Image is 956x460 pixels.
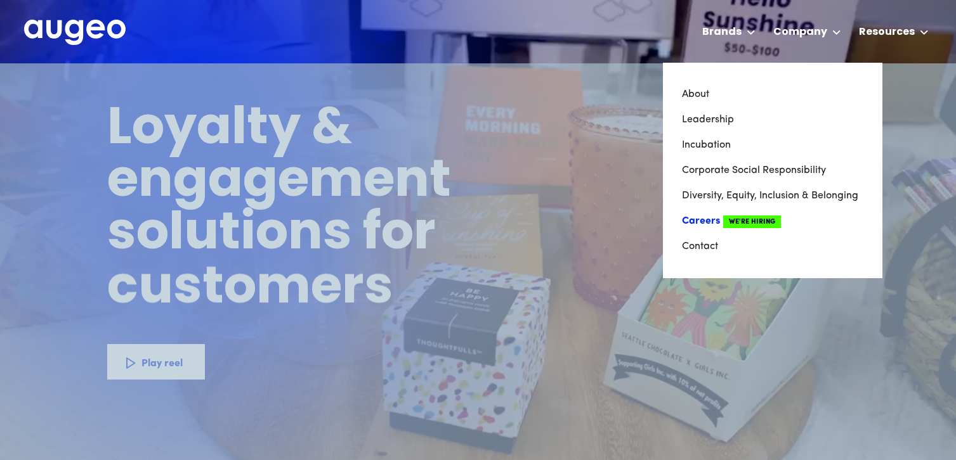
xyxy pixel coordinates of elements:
[723,215,781,228] span: We're Hiring
[682,82,863,107] a: About
[682,132,863,158] a: Incubation
[859,25,915,40] div: Resources
[24,20,126,46] a: home
[682,234,863,259] a: Contact
[702,25,742,40] div: Brands
[682,107,863,132] a: Leadership
[682,158,863,183] a: Corporate Social Responsibility
[682,208,863,234] a: CareersWe're Hiring
[682,183,863,208] a: Diversity, Equity, Inclusion & Belonging
[773,25,827,40] div: Company
[663,63,882,278] nav: Company
[24,20,126,46] img: Augeo's full logo in white.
